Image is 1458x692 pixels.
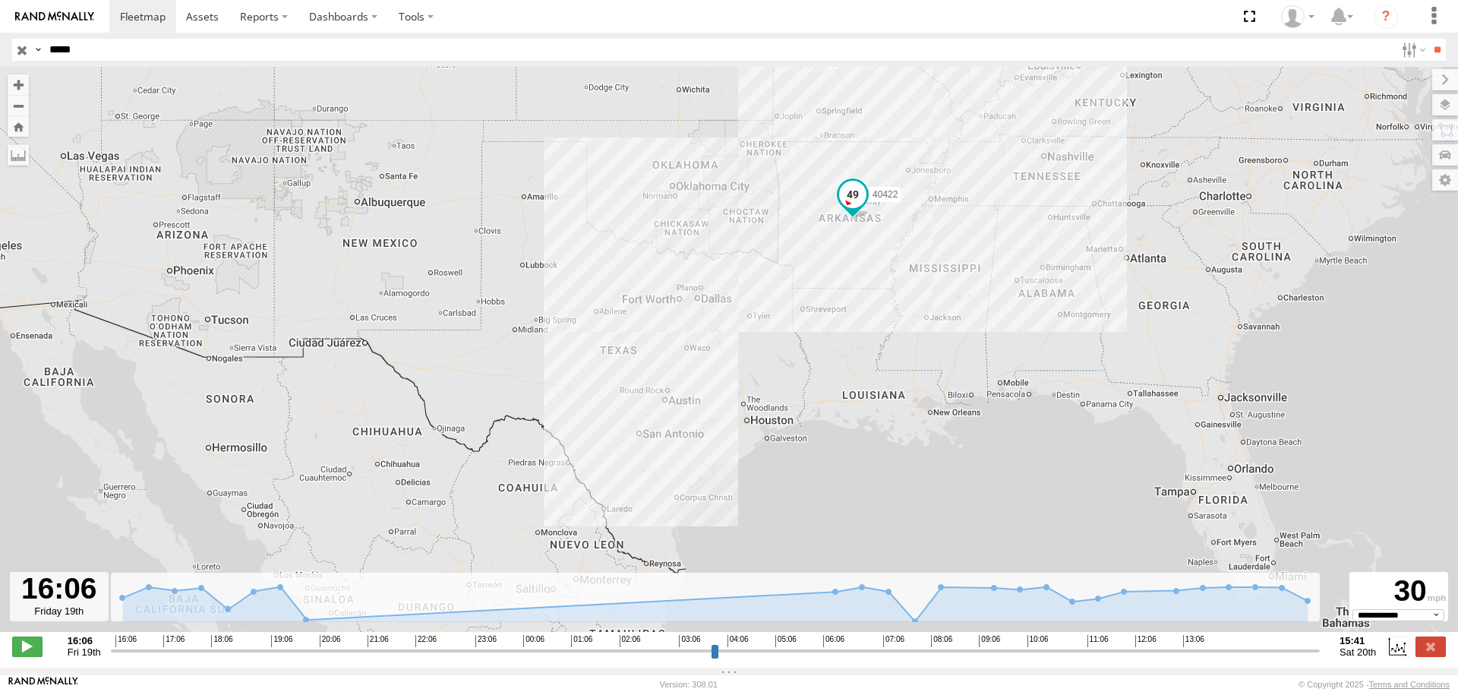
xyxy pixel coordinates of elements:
span: Sat 20th Sep 2025 [1340,646,1376,658]
span: 13:06 [1183,635,1204,647]
div: 30 [1352,574,1446,609]
a: Terms and Conditions [1369,680,1450,689]
span: 07:06 [883,635,904,647]
span: 20:06 [320,635,341,647]
label: Map Settings [1432,169,1458,191]
button: Zoom in [8,74,29,95]
span: 18:06 [211,635,232,647]
span: 01:06 [571,635,592,647]
span: 16:06 [115,635,137,647]
span: 22:06 [415,635,437,647]
span: 19:06 [271,635,292,647]
span: 17:06 [163,635,185,647]
span: 23:06 [475,635,497,647]
span: 11:06 [1087,635,1109,647]
i: ? [1374,5,1398,29]
span: 00:06 [523,635,544,647]
span: 04:06 [727,635,749,647]
span: 09:06 [979,635,1000,647]
span: 02:06 [620,635,641,647]
span: 05:06 [775,635,797,647]
img: rand-logo.svg [15,11,94,22]
span: 06:06 [823,635,844,647]
button: Zoom Home [8,116,29,137]
label: Search Filter Options [1396,39,1428,61]
label: Play/Stop [12,637,43,656]
strong: 15:41 [1340,635,1376,646]
span: 21:06 [368,635,389,647]
label: Measure [8,144,29,166]
span: 10:06 [1027,635,1049,647]
div: © Copyright 2025 - [1299,680,1450,689]
span: 40422 [873,188,898,199]
div: Caseta Laredo TX [1276,5,1320,28]
button: Zoom out [8,95,29,116]
strong: 16:06 [68,635,101,646]
span: 12:06 [1135,635,1157,647]
div: Version: 308.01 [660,680,718,689]
span: Fri 19th Sep 2025 [68,646,101,658]
a: Visit our Website [8,677,78,692]
label: Close [1415,637,1446,656]
label: Search Query [32,39,44,61]
span: 08:06 [931,635,952,647]
span: 03:06 [679,635,700,647]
